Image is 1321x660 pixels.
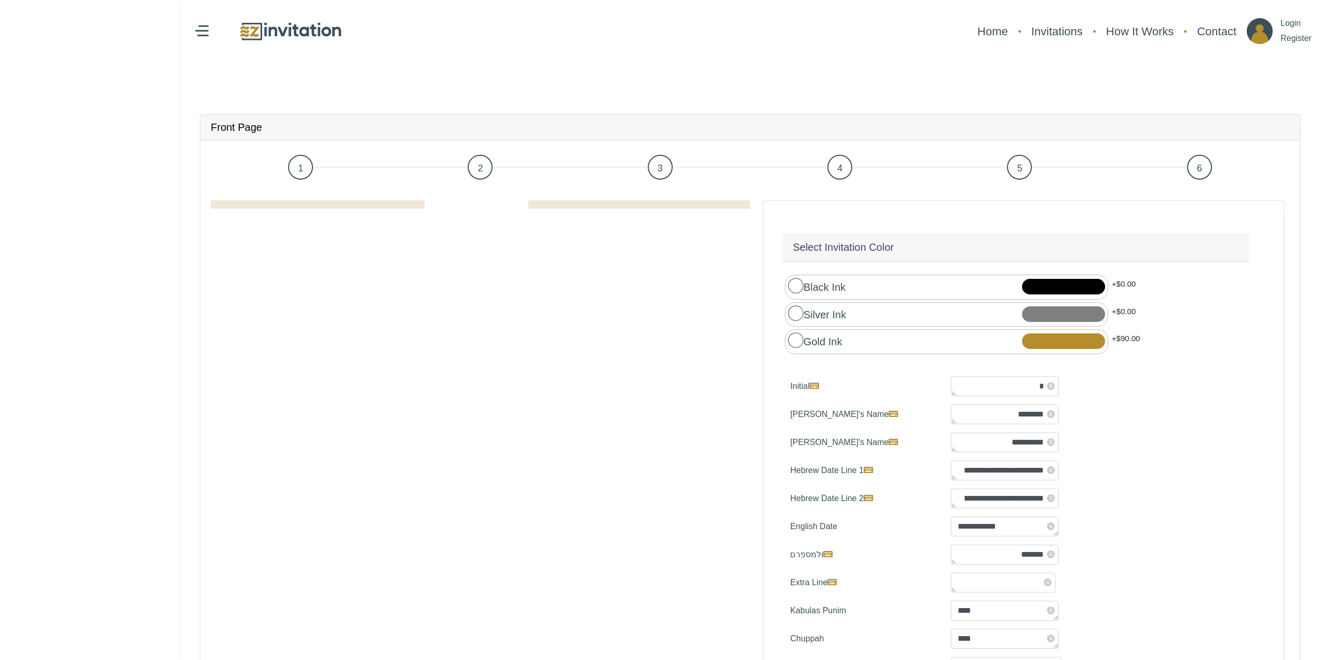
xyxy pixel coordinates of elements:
[1187,155,1212,180] span: 6
[788,332,804,347] input: Gold Ink
[1047,438,1055,446] span: x
[1108,275,1139,300] div: +$0.00
[1047,466,1055,474] span: x
[1108,302,1139,327] div: +$0.00
[211,151,390,184] a: 1
[1047,410,1055,418] span: x
[782,601,943,621] label: Kabulas Punim
[211,121,262,133] h4: Front Page
[288,155,313,180] span: 1
[648,155,673,180] span: 3
[1281,16,1312,46] p: Login Register
[1047,494,1055,502] span: x
[788,278,846,295] label: Black Ink
[1192,18,1242,45] a: Contact
[782,405,943,424] label: [PERSON_NAME]'s Name
[972,18,1013,45] a: Home
[1047,522,1055,530] span: x
[793,239,894,255] h5: Select Invitation Color
[1247,18,1273,44] img: ico_account.png
[782,461,943,480] label: Hebrew Date Line 1
[788,305,804,320] input: Silver Ink
[1047,635,1055,642] span: x
[1007,155,1032,180] span: 5
[570,151,750,184] a: 3
[788,332,842,349] label: Gold Ink
[1101,18,1179,45] a: How It Works
[782,545,943,564] label: ולמספרם
[782,376,943,396] label: Initial
[782,433,943,452] label: [PERSON_NAME]'s Name
[782,629,943,649] label: Chuppah
[1047,607,1055,614] span: x
[750,151,930,184] a: 4
[1044,578,1052,586] span: x
[1047,550,1055,558] span: x
[788,278,804,293] input: Black Ink
[782,573,943,592] label: Extra Line
[239,20,343,43] img: logo.png
[1110,151,1289,184] a: 6
[1047,382,1055,390] span: x
[782,489,943,508] label: Hebrew Date Line 2
[468,155,493,180] span: 2
[827,155,852,180] span: 4
[930,151,1109,184] a: 5
[782,517,943,536] label: English Date
[1026,18,1088,45] a: Invitations
[788,305,846,322] label: Silver Ink
[390,151,570,184] a: 2
[1108,329,1144,354] div: +$90.00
